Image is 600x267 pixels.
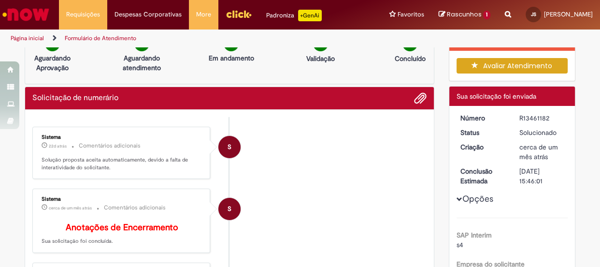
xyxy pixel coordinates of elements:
img: ServiceNow [1,5,51,24]
img: click_logo_yellow_360x200.png [226,7,252,21]
span: Favoritos [398,10,424,19]
p: +GenAi [298,10,322,21]
ul: Trilhas de página [7,30,393,47]
p: Validação [306,54,335,63]
small: Comentários adicionais [79,142,141,150]
button: Adicionar anexos [414,92,427,104]
a: Página inicial [11,34,44,42]
span: Rascunhos [447,10,482,19]
p: Aguardando atendimento [118,53,165,73]
div: R13461182 [519,113,564,123]
span: s4 [457,240,463,249]
button: Avaliar Atendimento [457,58,568,74]
span: JS [531,11,536,17]
span: [PERSON_NAME] [544,10,593,18]
span: S [228,197,231,221]
div: Solucionado [519,128,564,137]
span: Requisições [66,10,100,19]
p: Em andamento [209,53,254,63]
span: Despesas Corporativas [114,10,182,19]
div: [DATE] 15:46:01 [519,166,564,186]
h2: Solicitação de numerário Histórico de tíquete [32,94,118,103]
time: 29/08/2025 09:45:42 [519,143,558,161]
dt: Conclusão Estimada [453,166,513,186]
span: 22d atrás [49,143,67,149]
span: cerca de um mês atrás [49,205,92,211]
div: Padroniza [266,10,322,21]
span: More [196,10,211,19]
div: Sistema [42,196,202,202]
span: Sua solicitação foi enviada [457,92,536,101]
div: System [218,198,241,220]
time: 08/09/2025 16:00:14 [49,143,67,149]
div: Sistema [42,134,202,140]
div: 29/08/2025 09:45:42 [519,142,564,162]
dt: Número [453,113,513,123]
b: SAP Interim [457,231,492,239]
dt: Status [453,128,513,137]
small: Comentários adicionais [104,204,166,212]
p: Solução proposta aceita automaticamente, devido a falta de interatividade do solicitante. [42,156,202,171]
span: cerca de um mês atrás [519,143,558,161]
span: S [228,135,231,159]
dt: Criação [453,142,513,152]
p: Concluído [395,54,426,63]
time: 30/08/2025 09:10:56 [49,205,92,211]
p: Sua solicitação foi concluída. [42,223,202,245]
a: Formulário de Atendimento [65,34,136,42]
div: System [218,136,241,158]
a: Rascunhos [439,10,490,19]
span: 1 [483,11,490,19]
p: Aguardando Aprovação [29,53,76,73]
b: Anotações de Encerramento [66,222,178,233]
